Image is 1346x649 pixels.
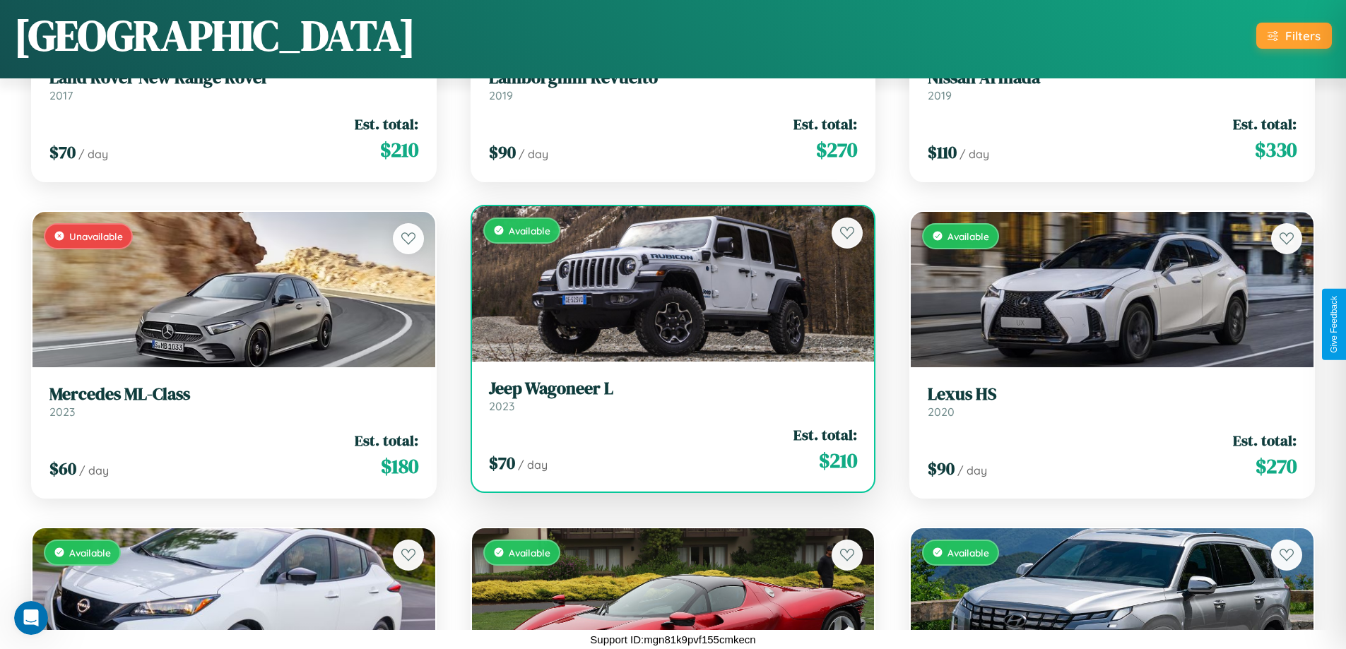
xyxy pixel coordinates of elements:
span: $ 270 [1256,452,1297,480]
a: Lamborghini Revuelto2019 [489,68,858,102]
h3: Jeep Wagoneer L [489,379,858,399]
span: / day [78,147,108,161]
span: Est. total: [1233,114,1297,134]
a: Nissan Armada2019 [928,68,1297,102]
span: Available [947,230,989,242]
span: / day [519,147,548,161]
span: Est. total: [1233,430,1297,451]
span: Est. total: [793,424,857,445]
span: 2019 [489,88,513,102]
a: Jeep Wagoneer L2023 [489,379,858,413]
span: $ 180 [381,452,418,480]
span: $ 90 [489,141,516,164]
span: $ 330 [1255,136,1297,164]
h3: Lamborghini Revuelto [489,68,858,88]
span: $ 90 [928,457,955,480]
h3: Mercedes ML-Class [49,384,418,405]
button: Filters [1256,23,1332,49]
span: Est. total: [355,114,418,134]
h1: [GEOGRAPHIC_DATA] [14,6,415,64]
span: $ 210 [819,446,857,475]
span: $ 70 [489,451,515,475]
span: 2019 [928,88,952,102]
span: / day [518,458,548,472]
a: Lexus HS2020 [928,384,1297,419]
a: Land Rover New Range Rover2017 [49,68,418,102]
span: 2017 [49,88,73,102]
a: Mercedes ML-Class2023 [49,384,418,419]
h3: Nissan Armada [928,68,1297,88]
span: Available [509,225,550,237]
span: $ 110 [928,141,957,164]
span: 2023 [489,399,514,413]
iframe: Intercom live chat [14,601,48,635]
span: Est. total: [355,430,418,451]
div: Filters [1285,28,1321,43]
span: $ 210 [380,136,418,164]
div: Give Feedback [1329,296,1339,353]
span: / day [960,147,989,161]
p: Support ID: mgn81k9pvf155cmkecn [590,630,755,649]
span: $ 270 [816,136,857,164]
span: Available [69,547,111,559]
span: / day [957,463,987,477]
span: 2020 [928,405,955,419]
span: / day [79,463,109,477]
span: $ 70 [49,141,76,164]
h3: Land Rover New Range Rover [49,68,418,88]
span: Available [509,547,550,559]
span: Unavailable [69,230,123,242]
span: 2023 [49,405,75,419]
span: Available [947,547,989,559]
span: $ 60 [49,457,76,480]
h3: Lexus HS [928,384,1297,405]
span: Est. total: [793,114,857,134]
